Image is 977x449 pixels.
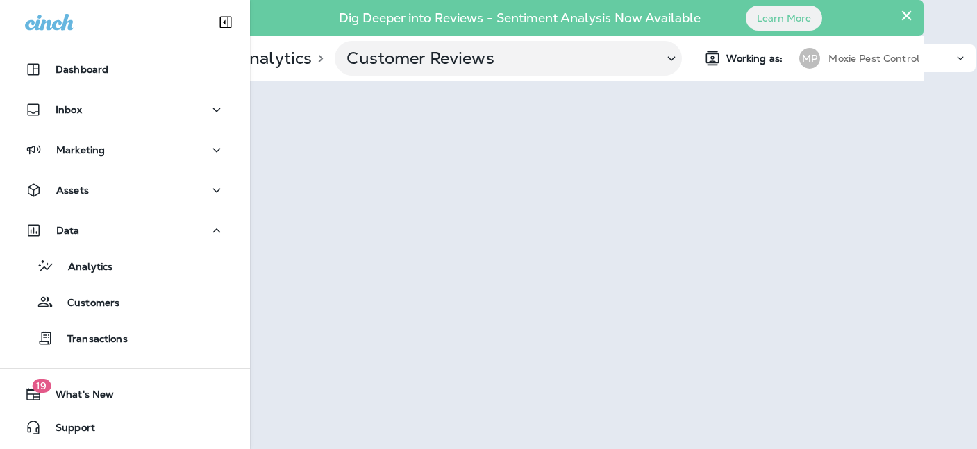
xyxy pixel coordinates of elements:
[828,53,919,64] p: Moxie Pest Control
[56,185,89,196] p: Assets
[56,104,82,115] p: Inbox
[312,53,324,64] p: >
[14,414,236,441] button: Support
[14,323,236,353] button: Transactions
[197,81,924,449] iframe: To enrich screen reader interactions, please activate Accessibility in Grammarly extension settings
[56,64,108,75] p: Dashboard
[42,389,114,405] span: What's New
[799,48,820,69] div: MP
[54,261,112,274] p: Analytics
[14,136,236,164] button: Marketing
[746,6,822,31] button: Learn More
[56,225,80,236] p: Data
[206,8,245,36] button: Collapse Sidebar
[53,297,119,310] p: Customers
[14,96,236,124] button: Inbox
[14,217,236,244] button: Data
[56,144,105,155] p: Marketing
[14,176,236,204] button: Assets
[14,56,236,83] button: Dashboard
[346,48,652,69] p: Customer Reviews
[14,251,236,280] button: Analytics
[900,4,913,26] button: Close
[14,380,236,408] button: 19What's New
[53,333,128,346] p: Transactions
[299,16,741,20] p: Dig Deeper into Reviews - Sentiment Analysis Now Available
[32,379,51,393] span: 19
[42,422,95,439] span: Support
[14,287,236,316] button: Customers
[231,48,312,69] p: Analytics
[726,53,785,65] span: Working as:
